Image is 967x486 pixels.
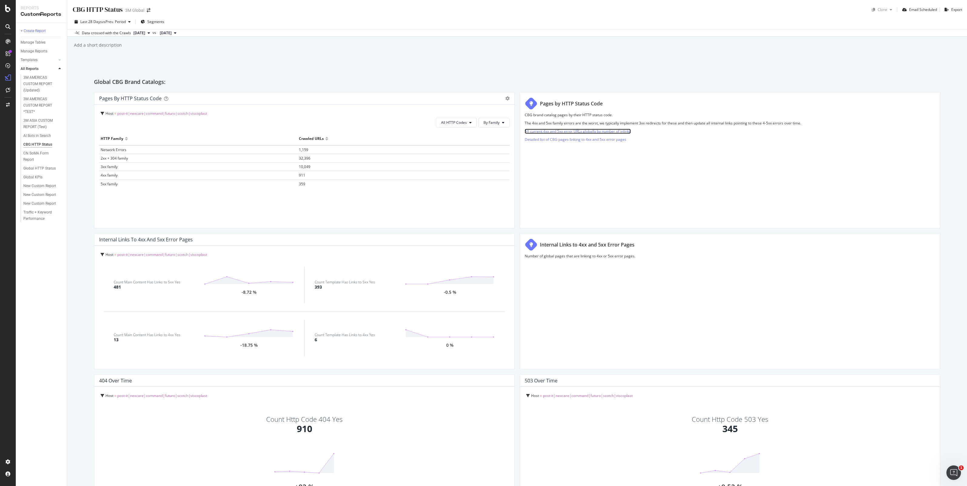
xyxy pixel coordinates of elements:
div: CBG HTTP Status [23,141,52,148]
button: [DATE] [131,29,152,37]
span: 2xx + 304 family [101,156,128,161]
div: Internal Links to 4xx and 5xx Error PagesNumber of global pages that are linking to 4xx or 5xx er... [520,233,940,369]
div: Internal Links to 4xx and 5xx Error PagesHost = post-it|nexcare|command|futuro|scotch|viscoplastC... [94,233,515,369]
span: Network Errors [101,147,126,152]
a: New Custom Report [23,183,63,189]
p: Number of global pages that are linking to 4xx or 5xx error pages. [525,253,935,259]
a: Traffic + Keyword Performance [23,209,63,222]
span: post-it|nexcare|command|futuro|scotch|viscoplast [117,393,207,398]
button: By Family [478,118,510,127]
div: New Custom Report [23,192,56,198]
iframe: Intercom live chat [946,465,961,480]
a: Global KPIs [23,174,63,180]
div: Templates [21,57,38,63]
div: arrow-right-arrow-left [147,8,150,12]
div: Traffic + Keyword Performance [23,209,59,222]
div: -0.5 % [444,290,456,294]
div: New Custom Report [23,183,56,189]
span: post-it|nexcare|command|futuro|scotch|viscoplast [543,393,633,398]
h2: Global CBG Brand Catalogs: [94,78,166,87]
div: Count Main Content Has Links to 4xx Yes [114,333,180,337]
div: 404 Over Time [99,378,132,384]
span: Last 28 Days [80,19,102,24]
div: 393 [315,284,322,290]
span: Host [105,393,113,398]
div: Manage Tables [21,39,45,46]
div: Export [951,7,962,12]
span: = [114,393,116,398]
a: 3M AMERICAS CUSTOM REPORT *TEST* [23,96,63,115]
div: -18.75 % [240,343,258,347]
p: The 4xx and 5xx family errors are the worst, we typically implement 3xx redirects for these and t... [525,121,935,126]
span: 2025 Jul. 6th [160,30,172,36]
div: Crawled URLs [299,134,324,144]
button: All HTTP Codes [436,118,477,127]
div: 503 Over Time [525,378,557,384]
a: All current 4xx and 5xx error URLs globally by number of inlinks [525,129,631,134]
a: Global HTTP Status [23,165,63,172]
span: 359 [299,181,305,187]
button: Email Scheduled [900,5,937,15]
div: Global CBG Brand Catalogs: [94,78,940,87]
div: Internal Links to 4xx and 5xx Error Pages [540,241,634,248]
a: CN SoMA Form Report [23,150,63,163]
a: Manage Tables [21,39,63,46]
div: Global HTTP Status [23,165,56,172]
div: Data crossed with the Crawls [82,30,131,36]
div: 481 [114,284,121,290]
span: Host [105,252,113,257]
span: = [114,252,116,257]
span: Segments [147,19,164,24]
a: Manage Reports [21,48,63,55]
div: 0 % [446,343,453,347]
span: Host [105,111,113,116]
span: 911 [299,173,305,178]
div: Manage Reports [21,48,47,55]
div: 345 [722,422,738,435]
div: CN SoMA Form Report [23,150,57,163]
a: 3M ASIA CUSTOM REPORT (Test) [23,117,63,130]
span: vs [152,30,157,35]
span: 1 [959,465,964,470]
a: New Custom Report [23,192,63,198]
span: = [540,393,542,398]
div: 3M AMERICAS CUSTOM REPORT *TEST* [23,96,59,115]
span: 2025 Aug. 3rd [133,30,145,36]
div: Clone [878,7,887,12]
div: Count Template Has Links to 5xx Yes [315,280,375,284]
div: New Custom Report [23,200,56,207]
div: 3M Global [125,7,144,13]
div: Pages by HTTP Status Code [99,95,162,101]
a: Templates [21,57,57,63]
span: All HTTP Codes [441,120,467,125]
span: 32,396 [299,156,310,161]
div: Count Template Has Links to 4xx Yes [315,333,375,337]
div: Pages by HTTP Status Code [540,100,603,107]
p: CBG brand catalog pages by their HTTP status code. [525,112,935,117]
div: CBG HTTP Status [72,5,123,14]
div: 3M AMERICAS CUSTOM REPORT (Updated) [23,74,60,94]
a: All Reports [21,66,57,72]
a: 3M AMERICAS CUSTOM REPORT (Updated) [23,74,63,94]
div: Internal Links to 4xx and 5xx Error Pages [99,236,193,243]
button: Export [942,5,962,15]
button: [DATE] [157,29,179,37]
div: Add a short description [73,42,122,48]
a: New Custom Report [23,200,63,207]
button: Last 28 DaysvsPrev. Period [72,17,133,27]
div: Count Http Code 404 Yes [266,416,343,422]
div: gear [505,96,510,101]
a: + Create Report [21,28,63,34]
div: Reports [21,5,62,11]
div: Pages by HTTP Status CodeCBG brand catalog pages by their HTTP status code. The 4xx and 5xx famil... [520,92,940,228]
div: 6 [315,337,317,343]
span: By Family [483,120,500,125]
div: HTTP Family [101,134,123,144]
a: Detailed list of CBG pages linking to 4xx and 5xx error pages [525,137,626,142]
div: Pages by HTTP Status CodegeargearHost = post-it|nexcare|command|futuro|scotch|viscoplastAll HTTP ... [94,92,515,228]
div: 910 [297,422,312,435]
span: post-it|nexcare|command|futuro|scotch|viscoplast [117,252,207,257]
a: CBG HTTP Status [23,141,63,148]
span: 4xx family [101,173,118,178]
span: post-it|nexcare|command|futuro|scotch|viscoplast [117,111,207,116]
